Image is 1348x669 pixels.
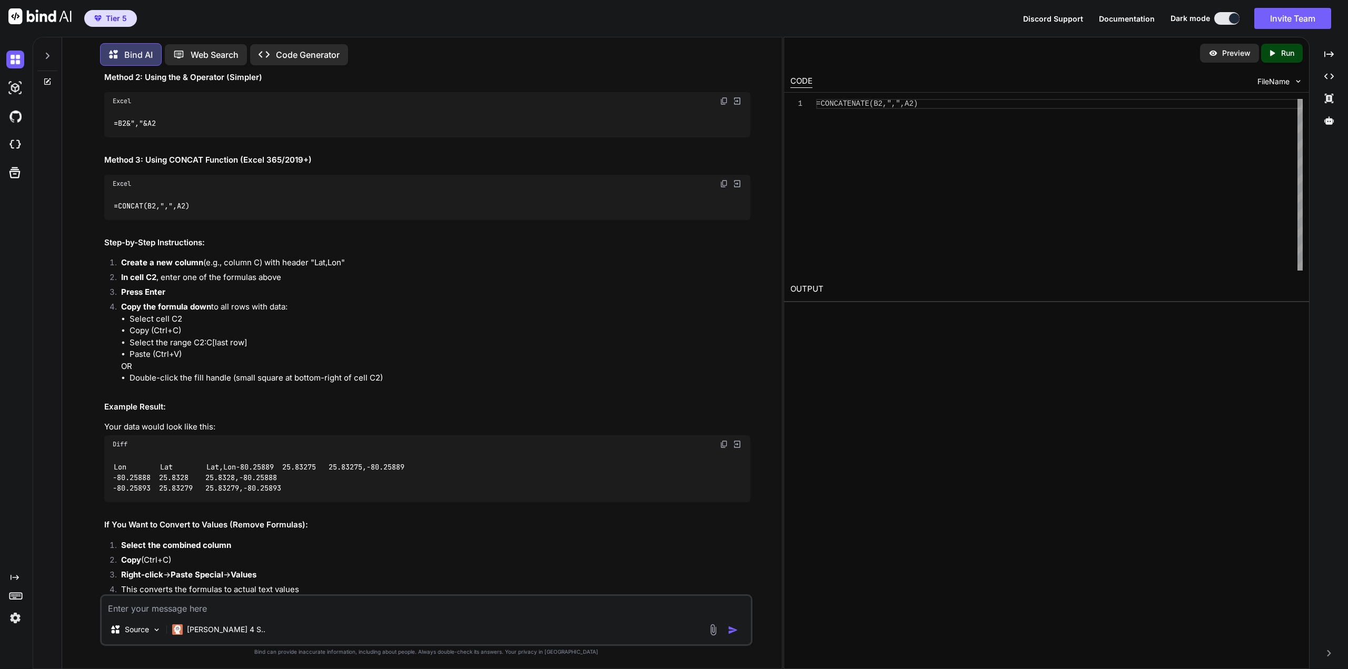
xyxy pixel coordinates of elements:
[125,624,149,635] p: Source
[790,99,802,109] div: 1
[172,624,183,635] img: Claude 4 Sonnet
[276,48,340,61] p: Code Generator
[130,372,750,384] li: Double-click the fill handle (small square at bottom-right of cell C2)
[1257,76,1290,87] span: FileName
[121,302,211,312] strong: Copy the formula down
[121,540,231,550] strong: Select the combined column
[6,609,24,627] img: settings
[113,473,277,482] span: -80.25888 25.8328 25.8328,-80.25888
[732,440,742,449] img: Open in Browser
[6,51,24,68] img: darkChat
[121,301,750,313] p: to all rows with data:
[790,75,812,88] div: CODE
[130,337,750,349] li: Select the range C2:C[last row]
[130,348,750,361] li: Paste (Ctrl+V)
[1254,8,1331,29] button: Invite Team
[113,118,156,129] code: =B2&","&A2
[1294,77,1303,86] img: chevron down
[1099,14,1155,23] span: Documentation
[124,48,153,61] p: Bind AI
[187,624,265,635] p: [PERSON_NAME] 4 S..
[113,569,750,584] li: → →
[104,154,750,166] h2: Method 3: Using CONCAT Function (Excel 365/2019+)
[1099,13,1155,24] button: Documentation
[1023,14,1083,23] span: Discord Support
[720,97,728,105] img: copy
[1171,13,1210,24] span: Dark mode
[113,554,750,569] li: (Ctrl+C)
[84,10,137,27] button: premiumTier 5
[104,421,750,433] p: Your data would look like this:
[152,625,161,634] img: Pick Models
[130,325,750,337] li: Copy (Ctrl+C)
[121,272,750,284] p: , enter one of the formulas above
[113,179,131,188] span: Excel
[121,361,750,373] p: OR
[784,277,1309,302] h2: OUTPUT
[6,79,24,97] img: darkAi-studio
[732,179,742,188] img: Open in Browser
[113,201,190,212] code: =CONCAT(B2,",",A2)
[94,15,102,22] img: premium
[191,48,239,61] p: Web Search
[104,401,750,413] h2: Example Result:
[113,97,131,105] span: Excel
[728,625,738,635] img: icon
[8,8,72,24] img: Bind AI
[1023,13,1083,24] button: Discord Support
[130,313,750,325] li: Select cell C2
[707,624,719,636] img: attachment
[104,237,750,249] h2: Step-by-Step Instructions:
[1222,48,1251,58] p: Preview
[100,648,752,656] p: Bind can provide inaccurate information, including about people. Always double-check its answers....
[121,555,141,565] strong: Copy
[720,440,728,448] img: copy
[171,570,223,580] strong: Paste Special
[121,257,750,269] p: (e.g., column C) with header "Lat,Lon"
[1208,48,1218,58] img: preview
[113,584,750,598] li: This converts the formulas to actual text values
[121,287,165,297] strong: Press Enter
[104,72,750,84] h2: Method 2: Using the & Operator (Simpler)
[720,179,728,188] img: copy
[121,257,203,267] strong: Create a new column
[106,13,127,24] span: Tier 5
[732,96,742,106] img: Open in Browser
[113,484,281,493] span: -80.25893 25.83279 25.83279,-80.25893
[113,462,404,494] code: Lon Lat Lat,Lon
[816,99,918,108] span: =CONCATENATE(B2,",",A2)
[113,440,127,448] span: Diff
[121,272,156,282] strong: In cell C2
[1281,48,1294,58] p: Run
[6,107,24,125] img: githubDark
[121,570,163,580] strong: Right-click
[236,462,404,472] span: -80.25889 25.83275 25.83275,-80.25889
[104,519,750,531] h2: If You Want to Convert to Values (Remove Formulas):
[6,136,24,154] img: cloudideIcon
[231,570,256,580] strong: Values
